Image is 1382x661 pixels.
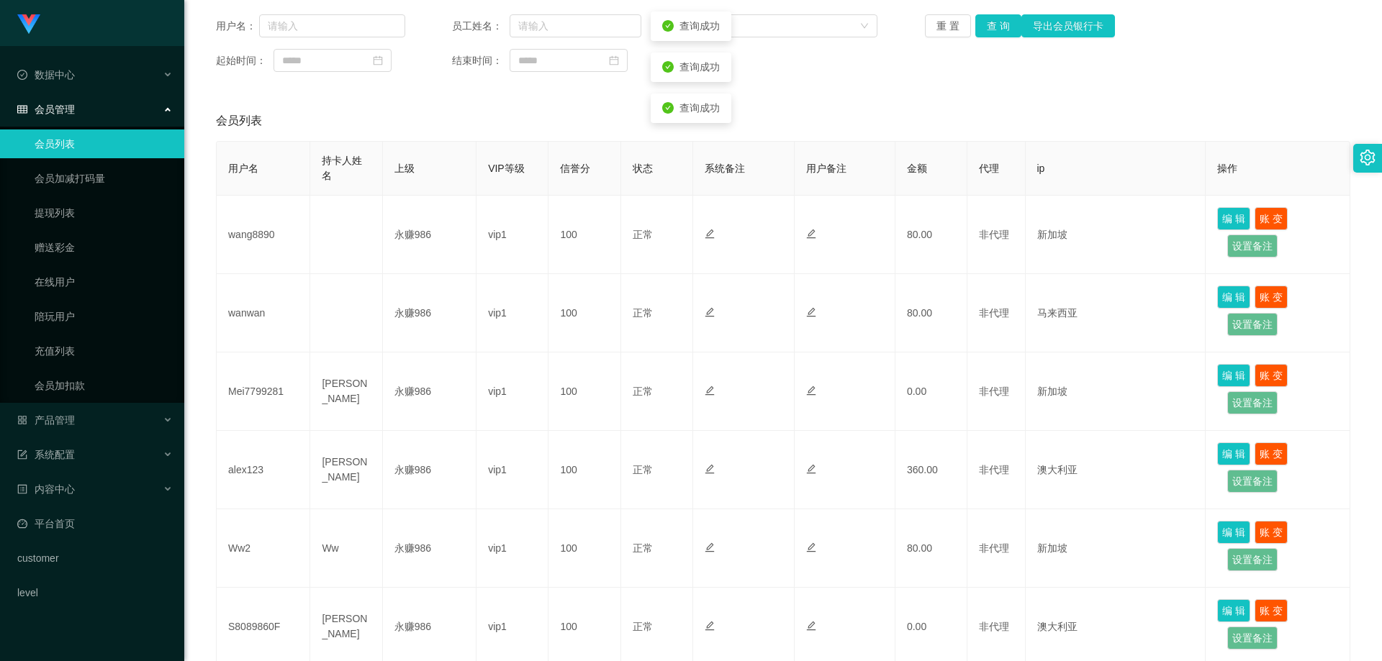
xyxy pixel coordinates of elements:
td: wanwan [217,274,310,352]
i: 图标: edit [705,386,715,396]
button: 查 询 [975,14,1021,37]
td: 360.00 [895,431,967,509]
span: 用户名： [216,19,259,34]
td: vip1 [477,196,548,274]
button: 设置备注 [1227,313,1278,336]
span: 信誉分 [560,163,590,174]
td: 新加坡 [1026,509,1206,588]
i: icon: check-circle [662,61,674,73]
td: vip1 [477,352,548,431]
i: 图标: profile [17,484,27,494]
td: 100 [548,274,620,352]
a: 会员加减打码量 [35,164,173,193]
i: 图标: setting [1360,150,1376,165]
i: 图标: form [17,450,27,460]
input: 请输入 [259,14,405,37]
span: 正常 [633,464,653,475]
button: 设置备注 [1227,234,1278,257]
button: 设置备注 [1227,470,1278,493]
td: 100 [548,196,620,274]
td: 永赚986 [383,274,477,352]
span: 非代理 [979,386,1009,397]
i: 图标: edit [806,542,816,552]
td: 永赚986 [383,431,477,509]
span: 金额 [907,163,927,174]
i: 图标: edit [705,464,715,474]
span: 产品管理 [17,414,75,426]
td: Ww [310,509,382,588]
button: 账 变 [1255,442,1288,465]
span: 非代理 [979,307,1009,319]
a: 在线用户 [35,268,173,296]
td: 100 [548,431,620,509]
span: 状态 [633,163,653,174]
button: 设置备注 [1227,548,1278,571]
span: 内容中心 [17,483,75,495]
button: 编 辑 [1217,207,1250,230]
i: 图标: down [860,22,869,32]
i: 图标: edit [806,386,816,396]
span: 上级 [394,163,415,174]
i: 图标: calendar [373,55,383,65]
button: 编 辑 [1217,286,1250,309]
span: 代理 [979,163,999,174]
span: 非代理 [979,542,1009,554]
td: vip1 [477,431,548,509]
i: 图标: appstore-o [17,415,27,425]
img: logo.9652507e.png [17,14,40,35]
td: 80.00 [895,274,967,352]
i: 图标: calendar [609,55,619,65]
span: 系统配置 [17,449,75,460]
span: 数据中心 [17,69,75,81]
td: 0.00 [895,352,967,431]
td: wang8890 [217,196,310,274]
a: 充值列表 [35,337,173,365]
td: 新加坡 [1026,196,1206,274]
td: Mei7799281 [217,352,310,431]
button: 设置备注 [1227,626,1278,649]
button: 导出会员银行卡 [1021,14,1115,37]
input: 请输入 [510,14,641,37]
i: 图标: edit [806,229,816,239]
span: 正常 [633,229,653,240]
i: icon: check-circle [662,102,674,114]
td: vip1 [477,509,548,588]
span: 查询成功 [679,20,720,32]
span: 用户备注 [806,163,846,174]
span: 非代理 [979,229,1009,240]
button: 编 辑 [1217,442,1250,465]
span: 员工姓名： [452,19,510,34]
button: 编 辑 [1217,599,1250,622]
td: [PERSON_NAME] [310,352,382,431]
span: 查询成功 [679,61,720,73]
button: 设置备注 [1227,391,1278,414]
td: 马来西亚 [1026,274,1206,352]
span: 持卡人姓名 [322,155,362,181]
button: 账 变 [1255,286,1288,309]
button: 编 辑 [1217,364,1250,387]
button: 账 变 [1255,364,1288,387]
a: 图标: dashboard平台首页 [17,509,173,538]
td: 永赚986 [383,196,477,274]
span: 会员列表 [216,112,262,129]
a: 赠送彩金 [35,233,173,262]
a: 会员列表 [35,129,173,158]
i: 图标: edit [806,621,816,631]
td: 80.00 [895,196,967,274]
button: 账 变 [1255,521,1288,544]
i: 图标: table [17,104,27,114]
span: 系统备注 [705,163,745,174]
td: [PERSON_NAME] [310,431,382,509]
span: 起始时间： [216,53,274,68]
span: VIP等级 [488,163,525,174]
i: 图标: edit [705,542,715,552]
span: 非代理 [979,621,1009,632]
button: 账 变 [1255,599,1288,622]
a: level [17,578,173,607]
i: 图标: edit [705,229,715,239]
td: 澳大利亚 [1026,431,1206,509]
i: 图标: edit [806,307,816,317]
button: 编 辑 [1217,521,1250,544]
i: 图标: edit [806,464,816,474]
td: 永赚986 [383,352,477,431]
